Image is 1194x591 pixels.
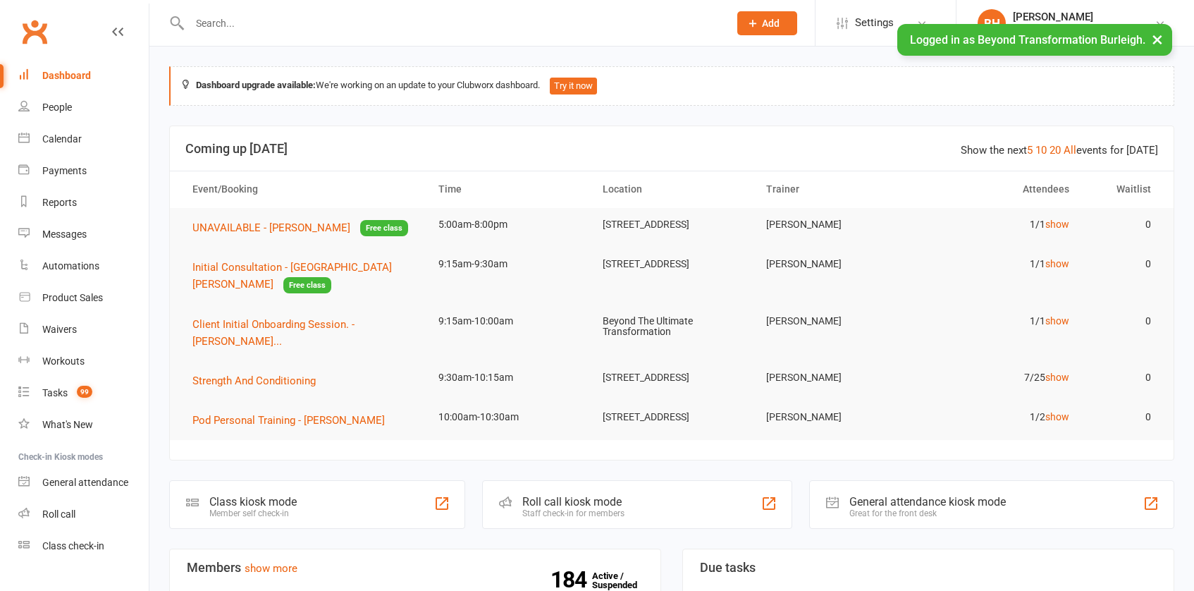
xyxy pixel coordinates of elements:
a: Waivers [18,314,149,346]
td: 0 [1082,305,1164,338]
a: show [1045,219,1069,230]
div: Class kiosk mode [209,495,297,508]
a: show [1045,411,1069,422]
td: 1/2 [918,401,1082,434]
div: [PERSON_NAME] [1013,11,1155,23]
div: Show the next events for [DATE] [961,142,1158,159]
a: General attendance kiosk mode [18,467,149,499]
button: Pod Personal Training - [PERSON_NAME] [192,412,395,429]
td: 0 [1082,401,1164,434]
td: Beyond The Ultimate Transformation [590,305,754,349]
td: 7/25 [918,361,1082,394]
a: Automations [18,250,149,282]
h3: Due tasks [700,561,1157,575]
span: Initial Consultation - [GEOGRAPHIC_DATA][PERSON_NAME] [192,261,392,291]
th: Attendees [918,171,1082,207]
span: Pod Personal Training - [PERSON_NAME] [192,414,385,427]
span: Client Initial Onboarding Session. - [PERSON_NAME]... [192,318,355,348]
td: [STREET_ADDRESS] [590,361,754,394]
a: Workouts [18,346,149,377]
a: Reports [18,187,149,219]
button: Strength And Conditioning [192,372,326,389]
div: Waivers [42,324,77,335]
a: show [1045,315,1069,327]
td: 1/1 [918,248,1082,281]
div: Product Sales [42,292,103,303]
div: Automations [42,260,99,272]
a: Payments [18,155,149,187]
td: [STREET_ADDRESS] [590,248,754,281]
div: Payments [42,165,87,176]
div: Roll call kiosk mode [522,495,624,508]
div: Reports [42,197,77,208]
span: Free class [283,277,331,293]
a: Tasks 99 [18,377,149,409]
div: Class check-in [42,540,104,552]
th: Trainer [753,171,918,207]
div: What's New [42,419,93,430]
div: Tasks [42,387,68,398]
div: BH [978,9,1006,37]
div: General attendance kiosk mode [849,495,1006,508]
div: Workouts [42,355,85,367]
span: 99 [77,386,92,398]
h3: Coming up [DATE] [185,142,1158,156]
a: What's New [18,409,149,441]
td: [PERSON_NAME] [753,361,918,394]
a: Calendar [18,123,149,155]
td: [STREET_ADDRESS] [590,208,754,241]
div: We're working on an update to your Clubworx dashboard. [169,66,1174,106]
td: 0 [1082,208,1164,241]
a: Messages [18,219,149,250]
a: All [1064,144,1076,157]
div: Messages [42,229,87,240]
a: Product Sales [18,282,149,314]
th: Event/Booking [180,171,426,207]
div: Roll call [42,508,75,520]
button: Add [737,11,797,35]
div: People [42,102,72,113]
td: [PERSON_NAME] [753,208,918,241]
a: Roll call [18,499,149,530]
div: Beyond Transformation Burleigh [1013,23,1155,36]
span: Free class [360,220,408,236]
a: show [1045,258,1069,269]
td: 0 [1082,248,1164,281]
span: UNAVAILABLE - [PERSON_NAME] [192,221,350,234]
span: Strength And Conditioning [192,374,316,387]
td: [STREET_ADDRESS] [590,401,754,434]
td: [PERSON_NAME] [753,401,918,434]
a: Class kiosk mode [18,530,149,562]
a: People [18,92,149,123]
th: Time [426,171,590,207]
div: Calendar [42,133,82,145]
button: UNAVAILABLE - [PERSON_NAME]Free class [192,219,408,237]
a: Dashboard [18,60,149,92]
strong: Dashboard upgrade available: [196,80,316,90]
a: show more [245,562,297,575]
th: Waitlist [1082,171,1164,207]
span: Add [762,18,780,29]
td: 9:15am-9:30am [426,248,590,281]
div: General attendance [42,477,128,488]
div: Dashboard [42,70,91,81]
h3: Members [187,561,644,575]
div: Staff check-in for members [522,508,624,518]
button: × [1145,24,1170,54]
td: 5:00am-8:00pm [426,208,590,241]
strong: 184 [550,569,592,590]
a: show [1045,372,1069,383]
td: 9:15am-10:00am [426,305,590,338]
span: Settings [855,7,894,39]
button: Client Initial Onboarding Session. - [PERSON_NAME]... [192,316,413,350]
button: Try it now [550,78,597,95]
div: Member self check-in [209,508,297,518]
td: 9:30am-10:15am [426,361,590,394]
button: Initial Consultation - [GEOGRAPHIC_DATA][PERSON_NAME]Free class [192,259,413,293]
td: 10:00am-10:30am [426,401,590,434]
a: 5 [1027,144,1033,157]
span: Logged in as Beyond Transformation Burleigh. [910,33,1145,47]
a: 10 [1035,144,1047,157]
td: 1/1 [918,305,1082,338]
a: Clubworx [17,14,52,49]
